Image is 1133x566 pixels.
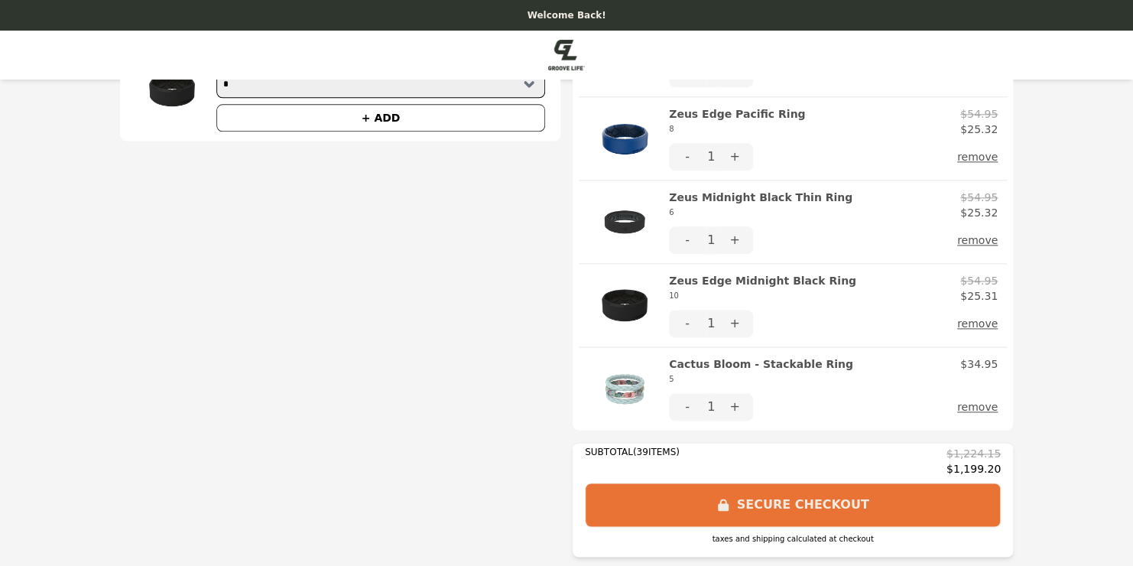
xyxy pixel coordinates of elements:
[946,461,1001,477] span: $1,199.20
[588,356,661,421] img: Cactus Bloom - Stackable Ring
[585,483,1001,527] button: SECURE CHECKOUT
[716,393,753,421] button: +
[585,533,1001,545] div: taxes and shipping calculated at checkout
[588,273,661,337] img: Zeus Edge Midnight Black Ring
[716,310,753,337] button: +
[706,393,716,421] div: 1
[669,190,852,220] h2: Zeus Midnight Black Thin Ring
[216,70,545,98] select: Select a product variant
[216,104,545,132] button: + ADD
[706,310,716,337] div: 1
[960,288,998,304] p: $25.31
[669,288,856,304] div: 10
[716,226,753,254] button: +
[669,310,706,337] button: -
[669,273,856,304] h2: Zeus Edge Midnight Black Ring
[960,273,998,288] p: $54.95
[135,49,209,132] img: Zeus Edge Midnight Black Ring
[548,40,585,70] img: Brand Logo
[669,226,706,254] button: -
[960,122,998,137] p: $25.32
[588,190,661,254] img: Zeus Midnight Black Thin Ring
[633,447,680,457] span: ( 39 ITEMS)
[716,143,753,171] button: +
[946,446,1001,461] span: $1,224.15
[706,226,716,254] div: 1
[669,372,853,387] div: 5
[585,447,633,457] span: SUBTOTAL
[960,205,998,220] p: $25.32
[669,205,852,220] div: 6
[669,122,805,137] div: 8
[960,356,998,372] p: $34.95
[960,106,998,122] p: $54.95
[957,310,998,337] button: remove
[706,143,716,171] div: 1
[669,106,805,137] h2: Zeus Edge Pacific Ring
[669,393,706,421] button: -
[669,143,706,171] button: -
[957,226,998,254] button: remove
[669,356,853,387] h2: Cactus Bloom - Stackable Ring
[9,9,1124,21] p: Welcome Back!
[960,190,998,205] p: $54.95
[957,393,998,421] button: remove
[957,143,998,171] button: remove
[588,106,661,171] img: Zeus Edge Pacific Ring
